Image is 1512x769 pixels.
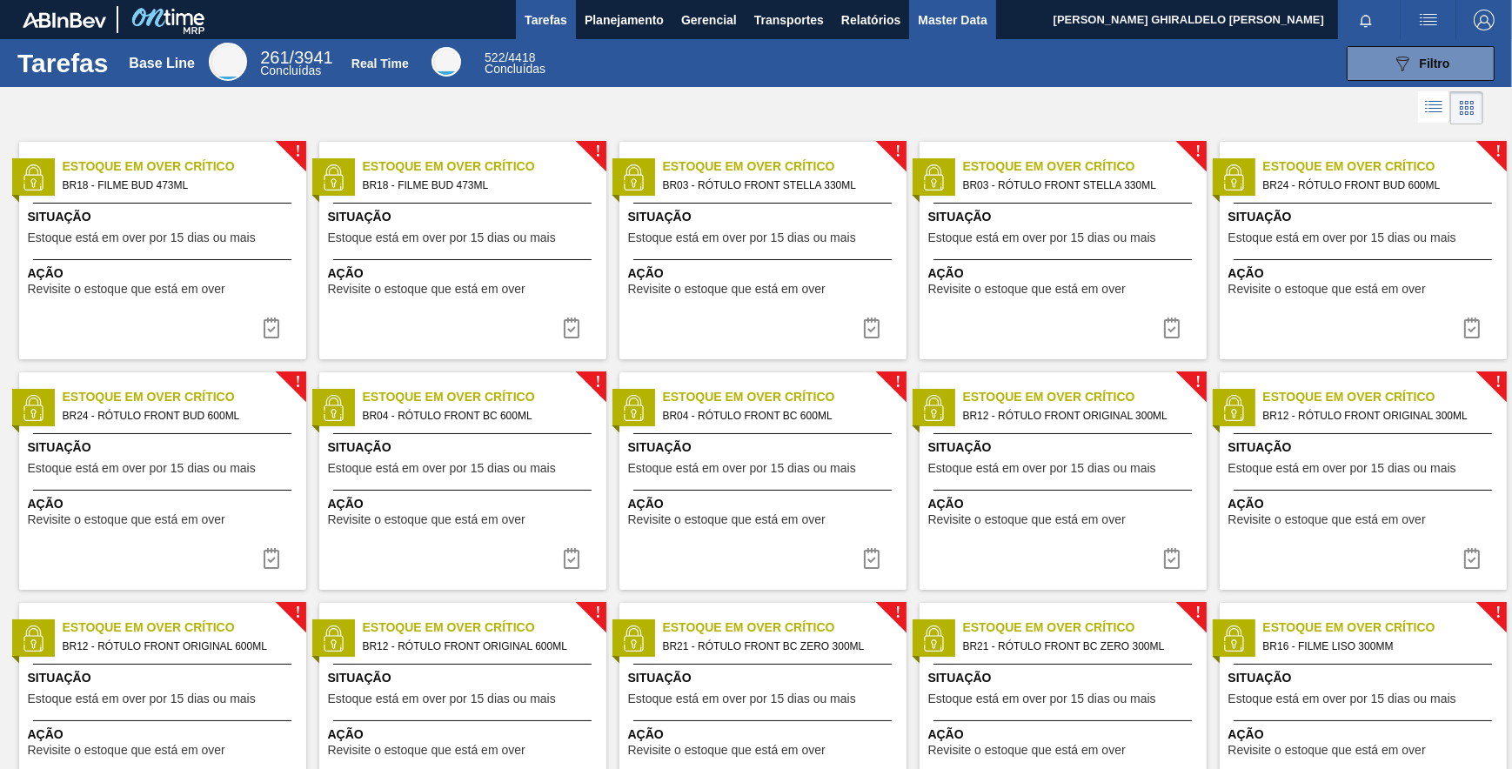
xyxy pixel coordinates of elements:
[1228,264,1502,283] span: Ação
[1338,8,1394,32] button: Notificações
[928,495,1202,513] span: Ação
[1195,606,1201,619] span: !
[963,637,1193,656] span: BR21 - RÓTULO FRONT BC ZERO 300ML
[628,231,856,244] span: Estoque está em over por 15 dias ou mais
[928,438,1202,457] span: Situação
[1228,462,1456,475] span: Estoque está em over por 15 dias ou mais
[260,50,332,77] div: Base Line
[328,744,525,757] span: Revisite o estoque que está em over
[1151,541,1193,576] button: icon-task complete
[1474,10,1495,30] img: Logout
[525,10,567,30] span: Tarefas
[28,669,302,687] span: Situação
[928,744,1126,757] span: Revisite o estoque que está em over
[628,495,902,513] span: Ação
[363,176,592,195] span: BR18 - FILME BUD 473ML
[1347,46,1495,81] button: Filtro
[663,176,893,195] span: BR03 - RÓTULO FRONT STELLA 330ML
[920,395,947,421] img: status
[663,619,907,637] span: Estoque em Over Crítico
[1418,91,1450,124] div: Visão em Lista
[628,208,902,226] span: Situação
[209,43,247,81] div: Base Line
[1495,376,1501,389] span: !
[861,318,882,338] img: icon-task complete
[28,495,302,513] span: Ação
[595,376,600,389] span: !
[1263,157,1507,176] span: Estoque em Over Crítico
[23,12,106,28] img: TNhmsLtSVTkK8tSr43FrP2fwEKptu5GPRR3wAAAABJRU5ErkJggg==
[595,145,600,158] span: !
[895,376,900,389] span: !
[861,548,882,569] img: icon-task complete
[28,744,225,757] span: Revisite o estoque que está em over
[928,208,1202,226] span: Situação
[928,264,1202,283] span: Ação
[63,406,292,425] span: BR24 - RÓTULO FRONT BUD 600ML
[1451,311,1493,345] button: icon-task complete
[841,10,900,30] span: Relatórios
[928,692,1156,705] span: Estoque está em over por 15 dias ou mais
[328,669,602,687] span: Situação
[895,606,900,619] span: !
[628,726,902,744] span: Ação
[1195,145,1201,158] span: !
[260,64,321,77] span: Concluídas
[1462,548,1482,569] img: icon-task complete
[320,164,346,191] img: status
[251,541,292,576] button: icon-task complete
[620,164,646,191] img: status
[1228,692,1456,705] span: Estoque está em over por 15 dias ou mais
[63,619,306,637] span: Estoque em Over Crítico
[328,692,556,705] span: Estoque está em over por 15 dias ou mais
[28,231,256,244] span: Estoque está em over por 15 dias ou mais
[963,388,1207,406] span: Estoque em Over Crítico
[963,157,1207,176] span: Estoque em Over Crítico
[928,462,1156,475] span: Estoque está em over por 15 dias ou mais
[1161,318,1182,338] img: icon-task complete
[920,164,947,191] img: status
[1228,495,1502,513] span: Ação
[1462,318,1482,338] img: icon-task complete
[628,264,902,283] span: Ação
[328,495,602,513] span: Ação
[63,388,306,406] span: Estoque em Over Crítico
[895,145,900,158] span: !
[63,637,292,656] span: BR12 - RÓTULO FRONT ORIGINAL 600ML
[595,606,600,619] span: !
[320,395,346,421] img: status
[963,406,1193,425] span: BR12 - RÓTULO FRONT ORIGINAL 300ML
[1263,619,1507,637] span: Estoque em Over Crítico
[328,513,525,526] span: Revisite o estoque que está em over
[663,388,907,406] span: Estoque em Over Crítico
[20,164,46,191] img: status
[928,283,1126,296] span: Revisite o estoque que está em over
[1228,726,1502,744] span: Ação
[1221,395,1247,421] img: status
[754,10,824,30] span: Transportes
[328,283,525,296] span: Revisite o estoque que está em over
[363,157,606,176] span: Estoque em Over Crítico
[628,744,826,757] span: Revisite o estoque que está em over
[320,625,346,652] img: status
[363,388,606,406] span: Estoque em Over Crítico
[328,462,556,475] span: Estoque está em over por 15 dias ou mais
[1263,388,1507,406] span: Estoque em Over Crítico
[295,145,300,158] span: !
[620,625,646,652] img: status
[1151,541,1193,576] div: Completar tarefa: 30294732
[551,541,592,576] button: icon-task complete
[1195,376,1201,389] span: !
[663,406,893,425] span: BR04 - RÓTULO FRONT BC 600ML
[851,311,893,345] div: Completar tarefa: 30294729
[328,264,602,283] span: Ação
[1263,406,1493,425] span: BR12 - RÓTULO FRONT ORIGINAL 300ML
[963,619,1207,637] span: Estoque em Over Crítico
[561,318,582,338] img: icon-task complete
[1221,625,1247,652] img: status
[28,462,256,475] span: Estoque está em over por 15 dias ou mais
[663,637,893,656] span: BR21 - RÓTULO FRONT BC ZERO 300ML
[918,10,987,30] span: Master Data
[628,462,856,475] span: Estoque está em over por 15 dias ou mais
[1451,541,1493,576] div: Completar tarefa: 30294732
